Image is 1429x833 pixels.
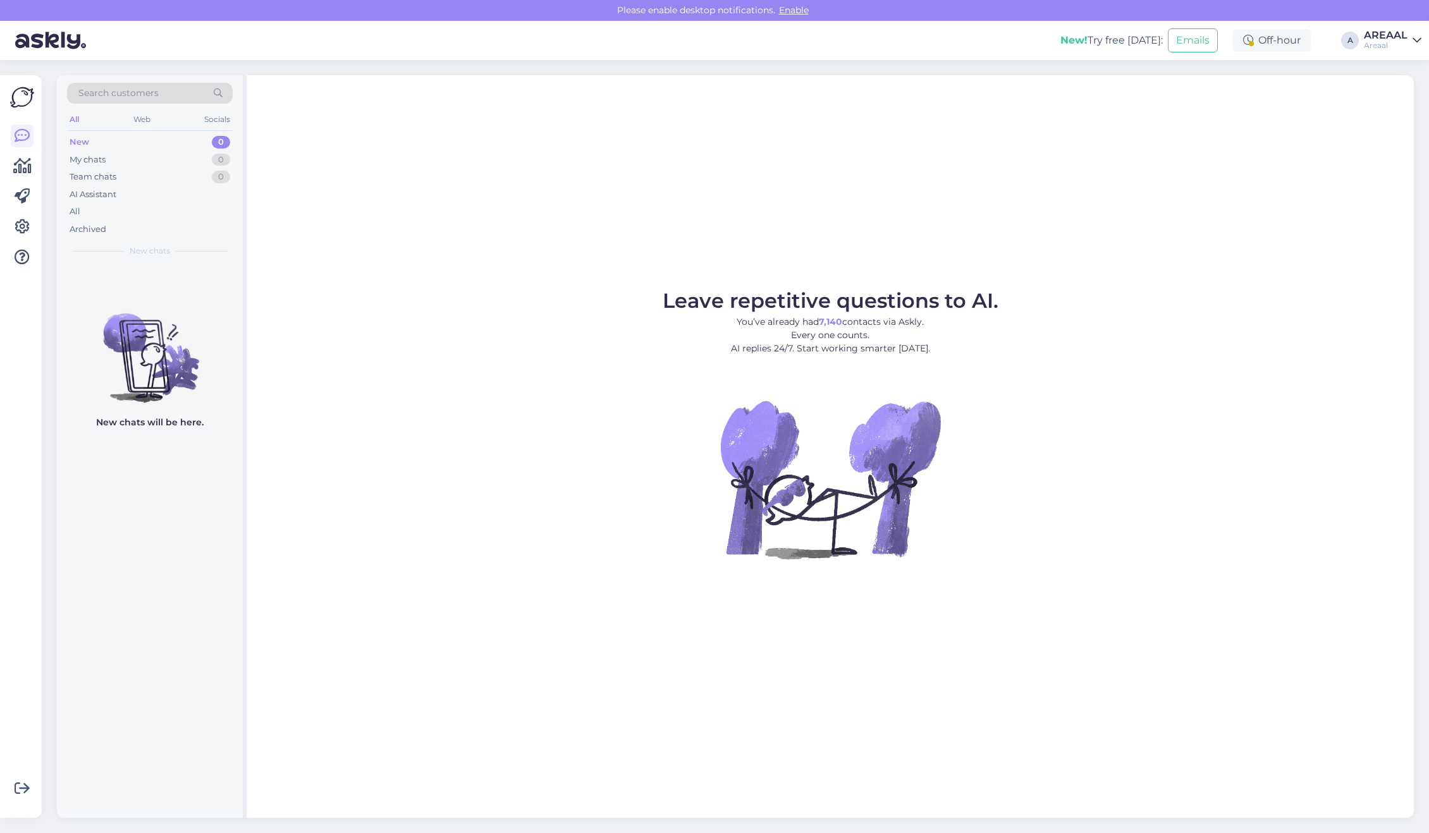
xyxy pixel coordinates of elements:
[70,171,116,183] div: Team chats
[70,188,116,201] div: AI Assistant
[202,111,233,128] div: Socials
[1364,30,1421,51] a: AREAALAreaal
[1341,32,1359,49] div: A
[1364,30,1408,40] div: AREAAL
[70,205,80,218] div: All
[1233,29,1311,52] div: Off-hour
[716,365,944,593] img: No Chat active
[663,288,998,313] span: Leave repetitive questions to AI.
[775,4,813,16] span: Enable
[130,245,170,257] span: New chats
[819,316,842,327] b: 7,140
[1364,40,1408,51] div: Areaal
[212,154,230,166] div: 0
[78,87,159,100] span: Search customers
[70,136,89,149] div: New
[1060,34,1088,46] b: New!
[67,111,82,128] div: All
[70,223,106,236] div: Archived
[1060,33,1163,48] div: Try free [DATE]:
[10,85,34,109] img: Askly Logo
[212,171,230,183] div: 0
[57,291,243,404] img: No chats
[1168,28,1218,52] button: Emails
[131,111,153,128] div: Web
[663,315,998,355] p: You’ve already had contacts via Askly. Every one counts. AI replies 24/7. Start working smarter [...
[70,154,106,166] div: My chats
[212,136,230,149] div: 0
[96,416,204,429] p: New chats will be here.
